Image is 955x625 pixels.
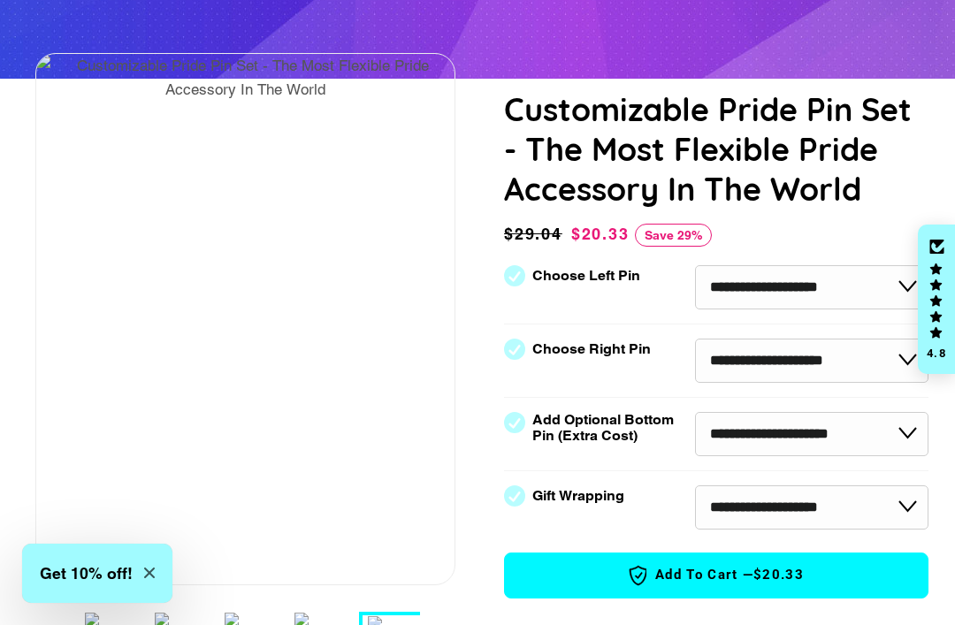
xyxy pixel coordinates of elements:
img: Customizable Pride Pin Set - The Most Flexible Pride Accessory In The World [36,54,455,101]
label: Gift Wrapping [532,488,624,504]
div: 4.8 [926,347,947,359]
div: Click to open Judge.me floating reviews tab [918,225,955,375]
div: 7 / 9 [36,54,455,108]
button: Add to Cart —$20.33 [504,553,928,598]
span: $20.33 [753,566,804,584]
span: Add to Cart — [531,564,901,587]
